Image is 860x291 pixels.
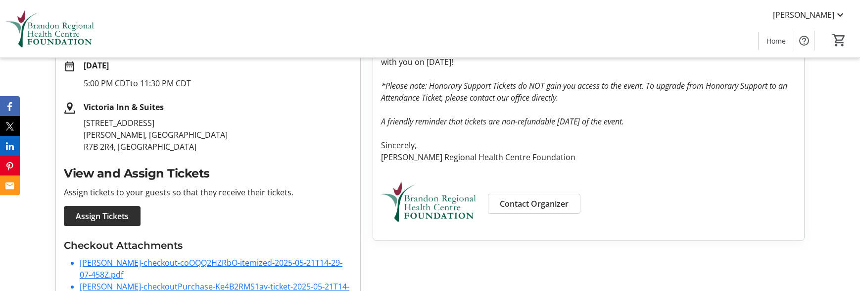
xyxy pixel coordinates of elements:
[381,175,476,229] img: Brandon Regional Health Centre Foundation logo
[794,31,814,51] button: Help
[64,60,76,72] mat-icon: date_range
[381,80,787,103] em: *Please note: Honorary Support Tickets do NOT gain you access to the event. To upgrade from Honor...
[759,32,794,50] a: Home
[381,139,796,151] p: Sincerely,
[773,9,834,21] span: [PERSON_NAME]
[64,238,352,253] h3: Checkout Attachments
[6,4,94,54] img: Brandon Regional Health Centre Foundation's Logo
[64,186,352,198] p: Assign tickets to your guests so that they receive their tickets.
[84,77,352,89] p: 5:00 PM CDT to 11:30 PM CDT
[766,36,786,46] span: Home
[84,60,109,71] strong: [DATE]
[76,210,129,222] span: Assign Tickets
[64,206,141,226] a: Assign Tickets
[488,194,580,214] a: Contact Organizer
[830,31,848,49] button: Cart
[84,117,352,153] p: [STREET_ADDRESS] [PERSON_NAME], [GEOGRAPHIC_DATA] R7B 2R4, [GEOGRAPHIC_DATA]
[381,151,796,163] p: [PERSON_NAME] Regional Health Centre Foundation
[80,257,342,280] a: [PERSON_NAME]-checkout-coOQQ2HZRbO-itemized-2025-05-21T14-29-07-458Z.pdf
[84,102,164,113] strong: Victoria Inn & Suites
[64,165,352,182] h2: View and Assign Tickets
[381,116,624,127] em: A friendly reminder that tickets are non-refundable [DATE] of the event.
[765,7,854,23] button: [PERSON_NAME]
[500,198,569,210] span: Contact Organizer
